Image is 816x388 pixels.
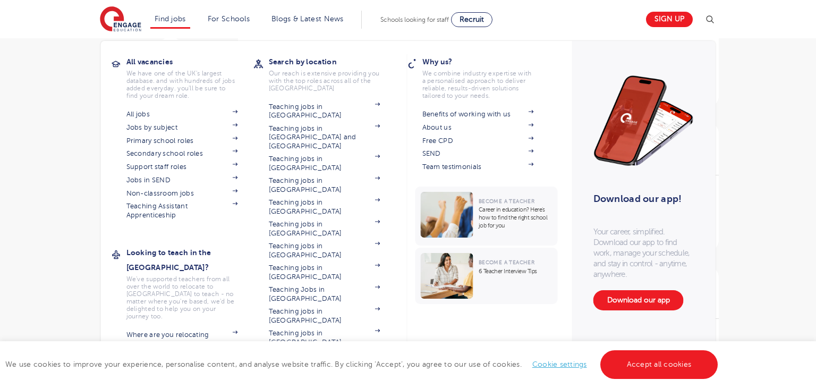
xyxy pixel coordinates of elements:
p: We have one of the UK's largest database. and with hundreds of jobs added everyday. you'll be sur... [126,70,238,99]
a: Recruit [451,12,492,27]
a: Team testimonials [422,163,534,171]
h3: All vacancies [126,54,254,69]
a: Sign up [646,12,693,27]
a: Primary school roles [126,137,238,145]
a: Secondary school roles [126,149,238,158]
a: Teaching jobs in [GEOGRAPHIC_DATA] [269,176,380,194]
span: We use cookies to improve your experience, personalise content, and analyse website traffic. By c... [5,360,720,368]
p: We combine industry expertise with a personalised approach to deliver reliable, results-driven so... [422,70,534,99]
a: Become a TeacherCareer in education? Here’s how to find the right school job for you [415,187,560,246]
a: All vacanciesWe have one of the UK's largest database. and with hundreds of jobs added everyday. ... [126,54,254,99]
span: Schools looking for staff [380,16,449,23]
a: Teaching jobs in [GEOGRAPHIC_DATA] [269,155,380,172]
a: About us [422,123,534,132]
span: Recruit [460,15,484,23]
span: Become a Teacher [479,198,534,204]
a: Download our app [593,290,684,310]
h3: Download our app! [593,187,690,210]
a: Teaching jobs in [GEOGRAPHIC_DATA] and [GEOGRAPHIC_DATA] [269,124,380,150]
p: Our reach is extensive providing you with the top roles across all of the [GEOGRAPHIC_DATA] [269,70,380,92]
a: Become a Teacher6 Teacher Interview Tips [415,248,560,304]
a: Teaching jobs in [GEOGRAPHIC_DATA] [269,307,380,325]
a: Teaching jobs in [GEOGRAPHIC_DATA] [269,242,380,259]
p: We've supported teachers from all over the world to relocate to [GEOGRAPHIC_DATA] to teach - no m... [126,275,238,320]
a: Non-classroom jobs [126,189,238,198]
p: Career in education? Here’s how to find the right school job for you [479,206,552,230]
a: Where are you relocating from? [126,331,238,348]
a: Find jobs [155,15,186,23]
a: Accept all cookies [600,350,718,379]
a: SEND [422,149,534,158]
a: Jobs by subject [126,123,238,132]
a: Teaching jobs in [GEOGRAPHIC_DATA] [269,103,380,120]
p: 6 Teacher Interview Tips [479,267,552,275]
a: Search by locationOur reach is extensive providing you with the top roles across all of the [GEOG... [269,54,396,92]
a: Support staff roles [126,163,238,171]
h3: Looking to teach in the [GEOGRAPHIC_DATA]? [126,245,254,275]
a: Looking to teach in the [GEOGRAPHIC_DATA]?We've supported teachers from all over the world to rel... [126,245,254,320]
a: Teaching jobs in [GEOGRAPHIC_DATA] [269,220,380,238]
a: All jobs [126,110,238,119]
a: Teaching Assistant Apprenticeship [126,202,238,220]
a: Free CPD [422,137,534,145]
img: Engage Education [100,6,141,33]
a: Blogs & Latest News [271,15,344,23]
p: Your career, simplified. Download our app to find work, manage your schedule, and stay in control... [593,226,694,280]
a: Why us?We combine industry expertise with a personalised approach to deliver reliable, results-dr... [422,54,550,99]
a: Jobs in SEND [126,176,238,184]
a: Benefits of working with us [422,110,534,119]
a: For Schools [208,15,250,23]
a: Teaching Jobs in [GEOGRAPHIC_DATA] [269,285,380,303]
a: Teaching jobs in [GEOGRAPHIC_DATA] [269,264,380,281]
h3: Why us? [422,54,550,69]
a: Teaching jobs in [GEOGRAPHIC_DATA] [269,198,380,216]
a: Cookie settings [532,360,587,368]
span: Become a Teacher [479,259,534,265]
h3: Search by location [269,54,396,69]
a: Teaching jobs in [GEOGRAPHIC_DATA] [269,329,380,347]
